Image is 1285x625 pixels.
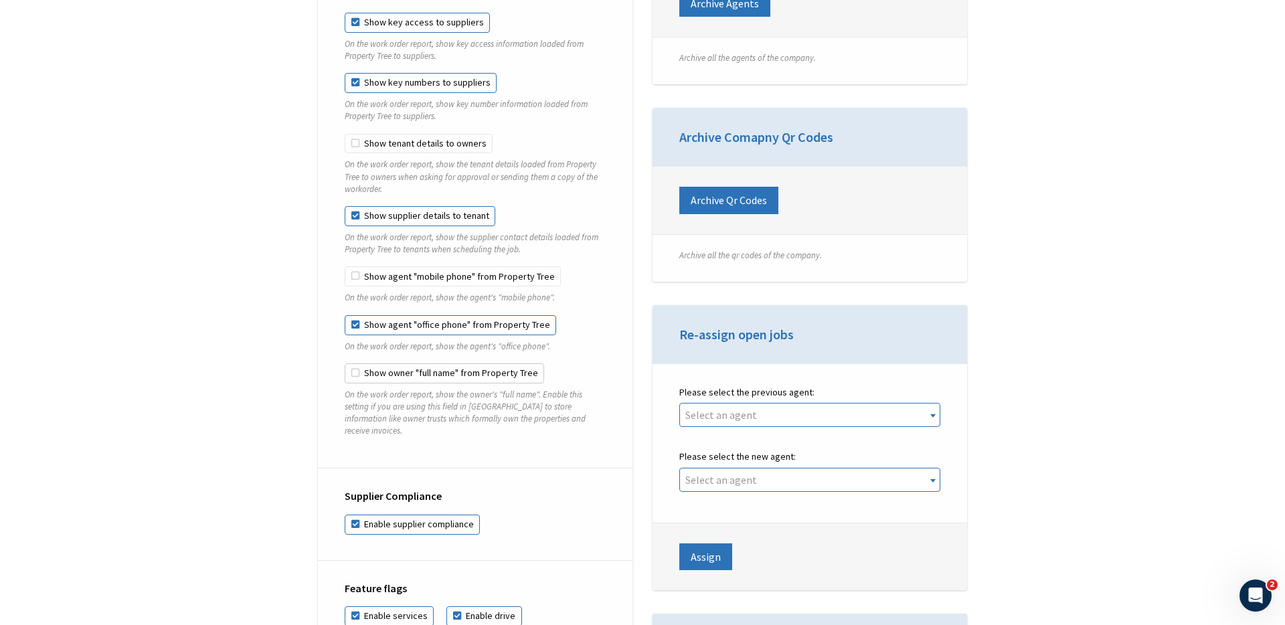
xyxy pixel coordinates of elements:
[345,389,606,438] p: On the work order report, show the owner's "full name". Enable this setting if you are using this...
[345,73,497,93] label: Show key numbers to suppliers
[685,408,757,422] span: Select an agent
[345,134,493,154] label: Show tenant details to owners
[345,582,407,595] strong: Feature flags
[679,187,778,213] button: Archive Qr Codes
[679,543,732,570] button: Assign
[1267,579,1278,590] span: 2
[679,250,940,262] p: Archive all the qr codes of the company.
[345,266,561,286] label: Show agent "mobile phone" from Property Tree
[679,128,940,147] h3: Archive Comapny Qr Codes
[679,325,940,344] h3: Re-assign open jobs
[345,232,606,256] p: On the work order report, show the supplier contact details loaded from Property Tree to tenants ...
[345,341,606,353] p: On the work order report, show the agent's "office phone".
[1239,579,1272,612] iframe: Intercom live chat
[345,363,544,383] label: Show owner "full name" from Property Tree
[345,515,480,535] label: Enable supplier compliance
[345,13,490,33] label: Show key access to suppliers
[685,473,757,486] span: Select an agent
[679,448,940,465] label: Please select the new agent:
[345,315,556,335] label: Show agent "office phone" from Property Tree
[345,489,442,503] strong: Supplier Compliance
[345,159,606,195] p: On the work order report, show the tenant details loaded from Property Tree to owners when asking...
[345,206,495,226] label: Show supplier details to tenant
[679,384,940,401] label: Please select the previous agent:
[345,292,606,304] p: On the work order report, show the agent's "mobile phone".
[679,52,940,64] p: Archive all the agents of the company.
[345,38,606,62] p: On the work order report, show key access information loaded from Property Tree to suppliers.
[345,98,606,122] p: On the work order report, show key number information loaded from Property Tree to suppliers.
